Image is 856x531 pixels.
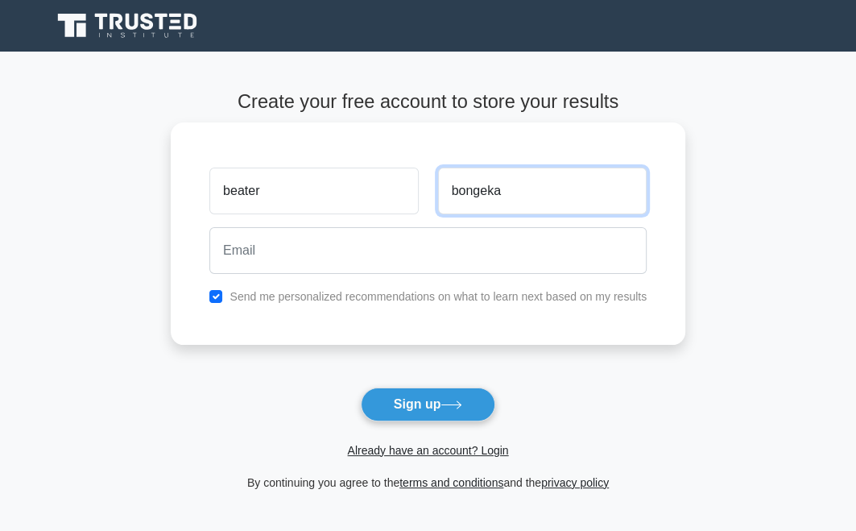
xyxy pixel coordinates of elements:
div: By continuing you agree to the and the [161,473,695,492]
a: privacy policy [541,476,609,489]
input: First name [209,168,418,214]
label: Send me personalized recommendations on what to learn next based on my results [230,290,647,303]
a: Already have an account? Login [347,444,508,457]
h4: Create your free account to store your results [171,90,685,113]
button: Sign up [361,388,496,421]
a: terms and conditions [399,476,503,489]
input: Email [209,227,647,274]
input: Last name [438,168,647,214]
